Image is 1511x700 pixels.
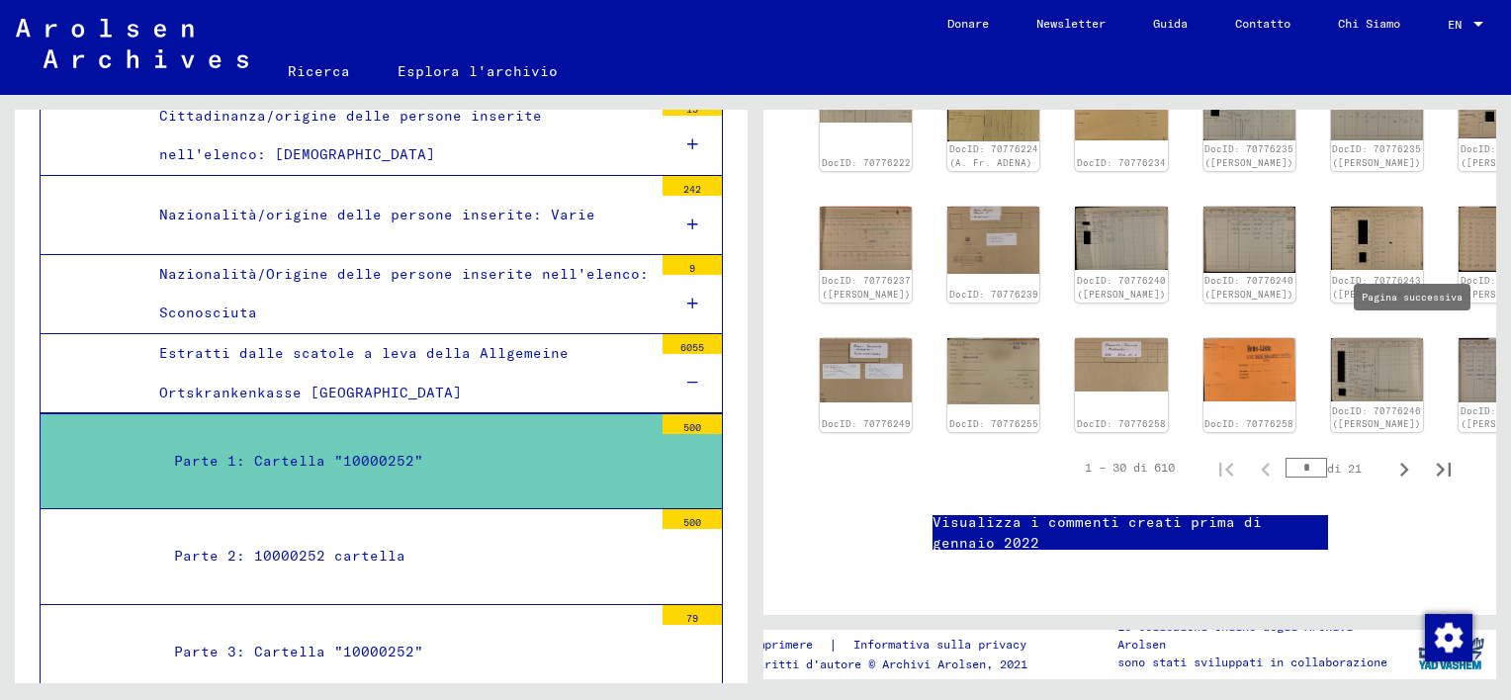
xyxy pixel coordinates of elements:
[663,414,722,434] div: 500
[1424,448,1464,487] button: Ultima pagina
[1206,448,1246,487] button: Prima pagina
[663,176,722,196] div: 242
[822,157,911,168] a: DocID: 70776222
[1075,338,1167,392] img: 001.jpg
[663,605,722,625] div: 79
[1425,614,1472,661] img: Modifica consenso
[1331,207,1423,270] img: 001.jpg
[1075,207,1167,270] img: 001.jpg
[829,635,838,656] font: |
[16,19,248,68] img: Arolsen_neg.svg
[933,512,1328,554] a: Visualizza i commenti creati prima di gennaio 2022
[1117,618,1404,654] p: Le collezioni online degli Archivi Arolsen
[374,47,581,95] a: Esplora l'archivio
[159,633,653,671] div: Parte 3: Cartella "10000252"
[1332,275,1421,300] a: DocID: 70776243 ([PERSON_NAME])
[159,442,653,481] div: Parte 1: Cartella "10000252"
[663,509,722,529] div: 500
[144,334,653,411] div: Estratti dalle scatole a leva della Allgemeine Ortskrankenkasse [GEOGRAPHIC_DATA]
[1246,448,1286,487] button: Pagina precedente
[264,47,374,95] a: Ricerca
[144,97,653,174] div: Cittadinanza/origine delle persone inserite nell'elenco: [DEMOGRAPHIC_DATA]
[1203,207,1295,273] img: 002.jpg
[1117,654,1404,689] p: sono stati sviluppati in collaborazione con
[820,207,912,270] img: 002.jpg
[1327,461,1362,476] font: di 21
[1414,629,1488,678] img: yv_logo.png
[820,338,912,402] img: 001.jpg
[949,143,1038,168] a: DocID: 70776224 (A. Fr. ADENA)
[947,338,1039,404] img: 001.jpg
[822,418,911,429] a: DocID: 70776249
[144,196,653,234] div: Nazionalità/origine delle persone inserite: Varie
[822,275,911,300] a: DocID: 70776237 ([PERSON_NAME])
[1384,448,1424,487] button: Pagina successiva
[1204,275,1293,300] a: DocID: 70776240 ([PERSON_NAME])
[144,255,653,332] div: Nazionalità/Origine delle persone inserite nell'elenco: Sconosciuta
[1448,18,1469,32] span: EN
[1203,338,1295,401] img: 002.jpg
[1077,418,1166,429] a: DocID: 70776258
[1204,418,1293,429] a: DocID: 70776258
[1077,275,1166,300] a: DocID: 70776240 ([PERSON_NAME])
[1331,338,1423,401] img: 001.jpg
[1424,613,1471,660] div: Modifica consenso
[1077,157,1166,168] a: DocID: 70776234
[751,635,829,656] a: Imprimere
[663,334,722,354] div: 6055
[159,537,653,575] div: Parte 2: 10000252 cartella
[663,255,722,275] div: 9
[1085,459,1175,477] div: 1 – 30 di 610
[1332,143,1421,168] a: DocID: 70776235 ([PERSON_NAME])
[1332,405,1421,430] a: DocID: 70776246 ([PERSON_NAME])
[751,656,1050,673] p: Diritti d'autore © Archivi Arolsen, 2021
[1204,143,1293,168] a: DocID: 70776235 ([PERSON_NAME])
[947,207,1039,274] img: 001.jpg
[949,418,1038,429] a: DocID: 70776255
[949,289,1038,300] a: DocID: 70776239
[838,635,1050,656] a: Informativa sulla privacy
